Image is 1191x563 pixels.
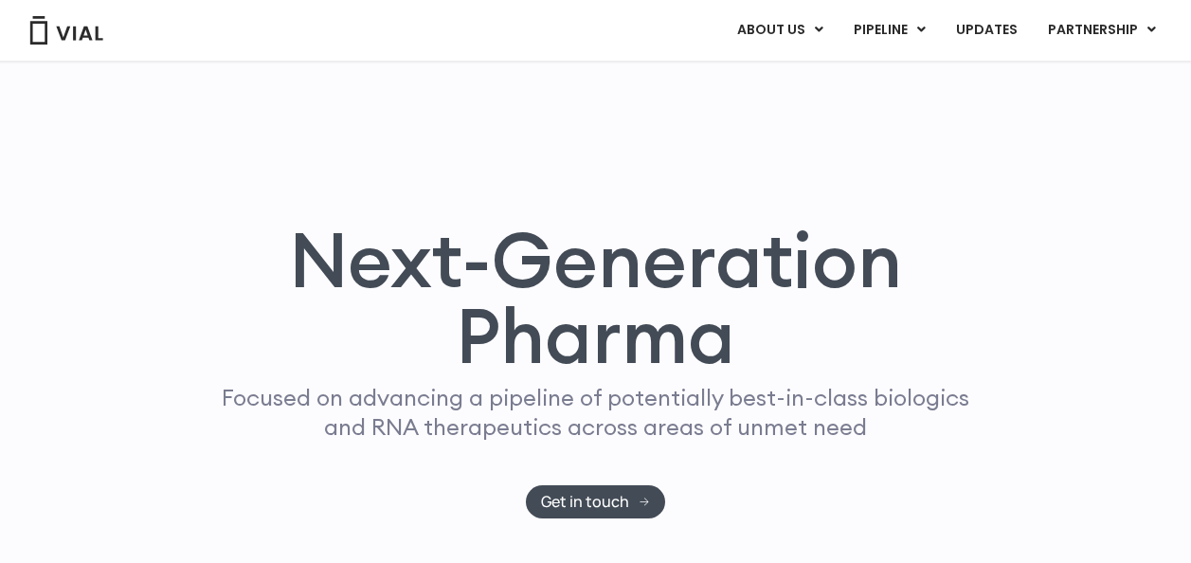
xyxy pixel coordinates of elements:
[1033,14,1171,46] a: PARTNERSHIPMenu Toggle
[186,222,1006,373] h1: Next-Generation Pharma
[526,485,665,518] a: Get in touch
[722,14,838,46] a: ABOUT USMenu Toggle
[214,383,978,442] p: Focused on advancing a pipeline of potentially best-in-class biologics and RNA therapeutics acros...
[839,14,940,46] a: PIPELINEMenu Toggle
[541,495,629,509] span: Get in touch
[941,14,1032,46] a: UPDATES
[28,16,104,45] img: Vial Logo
